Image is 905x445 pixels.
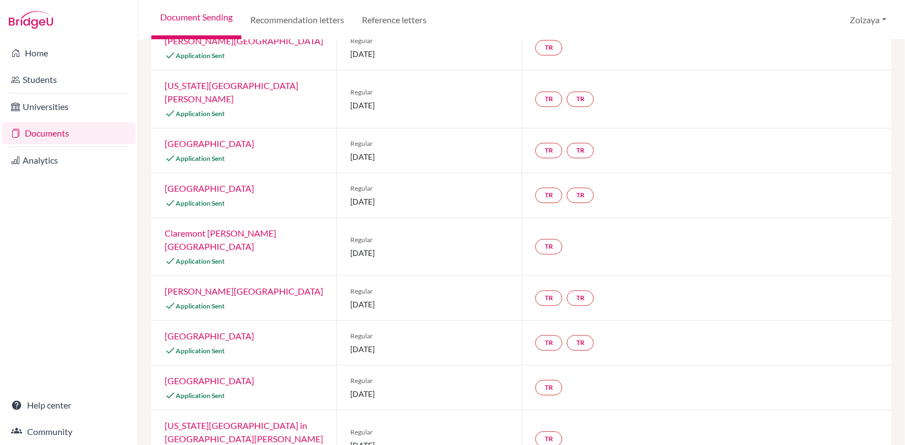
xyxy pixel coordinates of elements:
span: [DATE] [350,344,508,355]
a: Analytics [2,149,135,171]
a: [PERSON_NAME][GEOGRAPHIC_DATA] [165,286,323,297]
span: [DATE] [350,196,508,208]
span: Application Sent [176,302,225,311]
span: [DATE] [350,151,508,163]
a: [GEOGRAPHIC_DATA] [165,184,254,194]
a: [GEOGRAPHIC_DATA] [165,139,254,149]
span: [DATE] [350,248,508,259]
a: TR [567,188,594,203]
a: Claremont [PERSON_NAME][GEOGRAPHIC_DATA] [165,228,276,252]
span: [DATE] [350,299,508,311]
span: Application Sent [176,110,225,118]
a: Community [2,421,135,443]
a: Universities [2,96,135,118]
a: [GEOGRAPHIC_DATA] [165,331,254,342]
a: Home [2,42,135,64]
span: Application Sent [176,200,225,208]
a: Documents [2,122,135,144]
a: TR [535,143,562,159]
a: Help center [2,394,135,416]
span: [DATE] [350,389,508,400]
span: Regular [350,332,508,342]
span: Regular [350,376,508,386]
span: Regular [350,139,508,149]
span: Application Sent [176,392,225,400]
a: TR [535,336,562,351]
span: [DATE] [350,49,508,60]
a: [GEOGRAPHIC_DATA] [165,376,254,386]
a: TR [567,143,594,159]
a: Students [2,69,135,91]
span: Application Sent [176,52,225,60]
a: [US_STATE][GEOGRAPHIC_DATA] in [GEOGRAPHIC_DATA][PERSON_NAME] [165,421,323,444]
span: Regular [350,235,508,245]
span: Regular [350,184,508,194]
span: Regular [350,36,508,46]
a: TR [535,92,562,107]
img: Bridge-U [9,11,53,29]
a: TR [567,336,594,351]
span: Application Sent [176,347,225,355]
a: [PERSON_NAME][GEOGRAPHIC_DATA] [165,36,323,46]
a: [US_STATE][GEOGRAPHIC_DATA][PERSON_NAME] [165,81,298,104]
a: TR [567,92,594,107]
a: TR [535,239,562,255]
a: TR [535,380,562,396]
a: TR [535,291,562,306]
span: Application Sent [176,155,225,163]
span: Regular [350,88,508,98]
span: Regular [350,428,508,438]
span: [DATE] [350,100,508,112]
span: Regular [350,287,508,297]
a: TR [567,291,594,306]
button: Zolzaya [845,9,892,30]
a: TR [535,40,562,56]
a: TR [535,188,562,203]
span: Application Sent [176,258,225,266]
